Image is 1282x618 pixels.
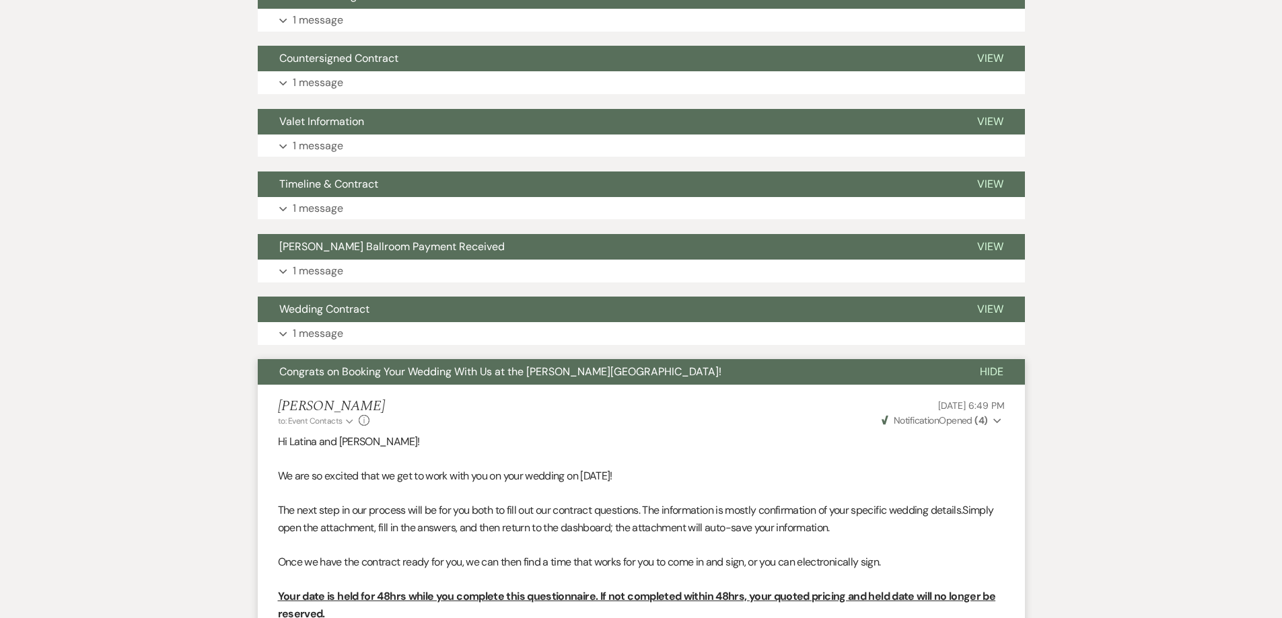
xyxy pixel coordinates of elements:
[956,171,1025,197] button: View
[279,51,398,65] span: Countersigned Contract
[938,399,1004,412] span: [DATE] 6:49 PM
[293,74,343,91] p: 1 message
[977,51,1003,65] span: View
[258,359,958,385] button: Congrats on Booking Your Wedding With Us at the [PERSON_NAME][GEOGRAPHIC_DATA]!
[958,359,1025,385] button: Hide
[278,416,343,426] span: to: Event Contacts
[956,46,1025,71] button: View
[258,171,956,197] button: Timeline & Contract
[278,555,881,569] span: Once we have the contract ready for you, we can then find a time that works for you to come in an...
[258,46,956,71] button: Countersigned Contract
[258,322,1025,345] button: 1 message
[956,234,1025,260] button: View
[279,114,364,128] span: Valet Information
[258,234,956,260] button: [PERSON_NAME] Ballroom Payment Received
[258,260,1025,282] button: 1 message
[882,414,988,426] span: Opened
[977,302,1003,316] span: View
[258,71,1025,94] button: 1 message
[880,414,1005,428] button: NotificationOpened (4)
[977,114,1003,128] span: View
[894,414,939,426] span: Notification
[279,239,505,254] span: [PERSON_NAME] Ballroom Payment Received
[956,297,1025,322] button: View
[279,364,721,379] span: Congrats on Booking Your Wedding With Us at the [PERSON_NAME][GEOGRAPHIC_DATA]!
[293,325,343,342] p: 1 message
[278,503,963,517] span: The next step in our process will be for you both to fill out our contract questions. The informa...
[974,414,987,426] strong: ( 4 )
[977,177,1003,191] span: View
[293,137,343,155] p: 1 message
[258,134,1025,157] button: 1 message
[278,467,1005,485] p: We are so excited that we get to work with you on your wedding on [DATE]!
[279,177,378,191] span: Timeline & Contract
[258,197,1025,220] button: 1 message
[293,262,343,280] p: 1 message
[956,109,1025,134] button: View
[258,9,1025,32] button: 1 message
[278,502,1005,536] p: Simply open the attachment, fill in the answers, and then return to the dashboard; the attachment...
[977,239,1003,254] span: View
[258,109,956,134] button: Valet Information
[279,302,369,316] span: Wedding Contract
[293,200,343,217] p: 1 message
[980,364,1003,379] span: Hide
[278,398,385,415] h5: [PERSON_NAME]
[278,433,1005,451] p: Hi Latina and [PERSON_NAME]!
[258,297,956,322] button: Wedding Contract
[278,415,355,427] button: to: Event Contacts
[293,11,343,29] p: 1 message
